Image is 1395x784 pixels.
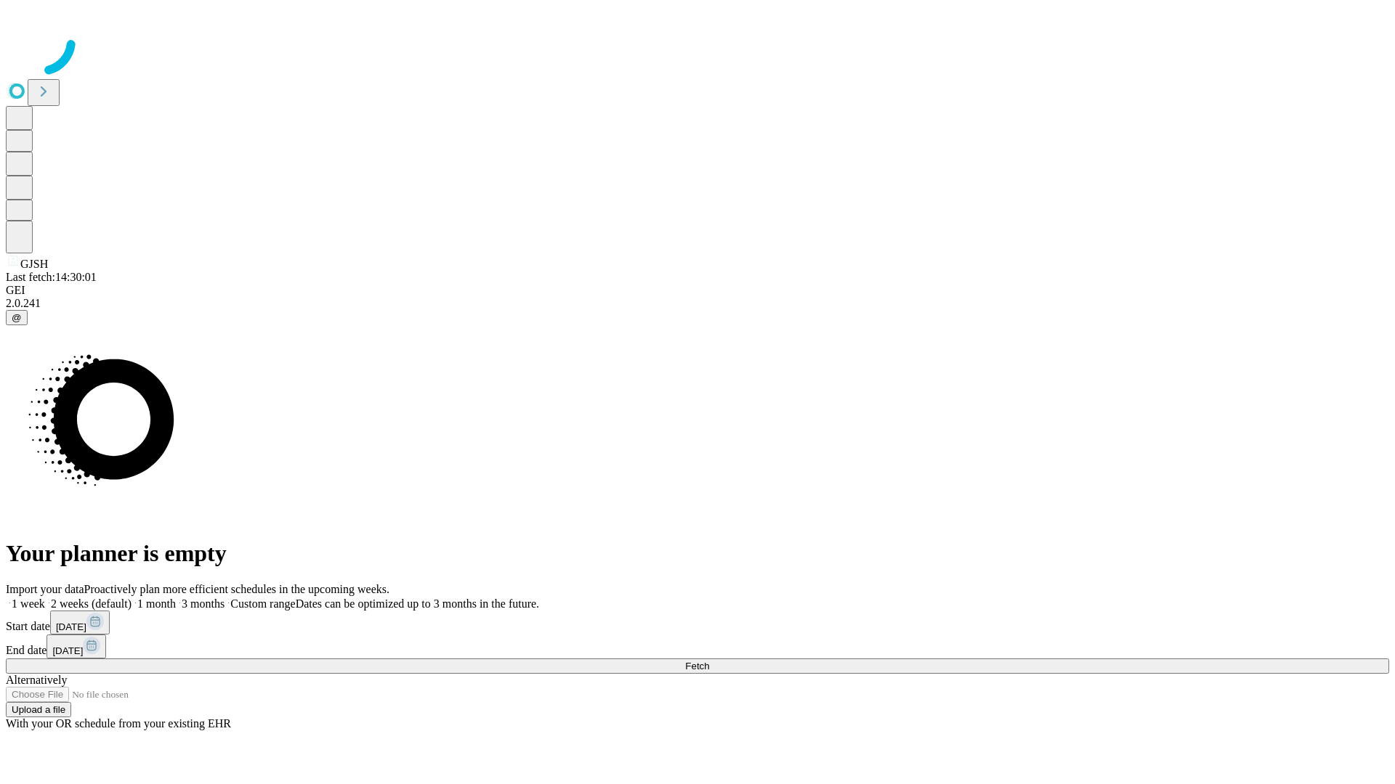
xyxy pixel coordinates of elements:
[6,271,97,283] span: Last fetch: 14:30:01
[182,597,225,610] span: 3 months
[46,634,106,658] button: [DATE]
[20,258,48,270] span: GJSH
[137,597,176,610] span: 1 month
[6,611,1389,634] div: Start date
[6,634,1389,658] div: End date
[230,597,295,610] span: Custom range
[6,702,71,717] button: Upload a file
[52,645,83,656] span: [DATE]
[6,674,67,686] span: Alternatively
[6,310,28,325] button: @
[50,611,110,634] button: [DATE]
[6,583,84,595] span: Import your data
[12,312,22,323] span: @
[6,284,1389,297] div: GEI
[296,597,539,610] span: Dates can be optimized up to 3 months in the future.
[51,597,132,610] span: 2 weeks (default)
[6,658,1389,674] button: Fetch
[6,540,1389,567] h1: Your planner is empty
[84,583,389,595] span: Proactively plan more efficient schedules in the upcoming weeks.
[6,717,231,730] span: With your OR schedule from your existing EHR
[685,661,709,671] span: Fetch
[6,297,1389,310] div: 2.0.241
[12,597,45,610] span: 1 week
[56,621,86,632] span: [DATE]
